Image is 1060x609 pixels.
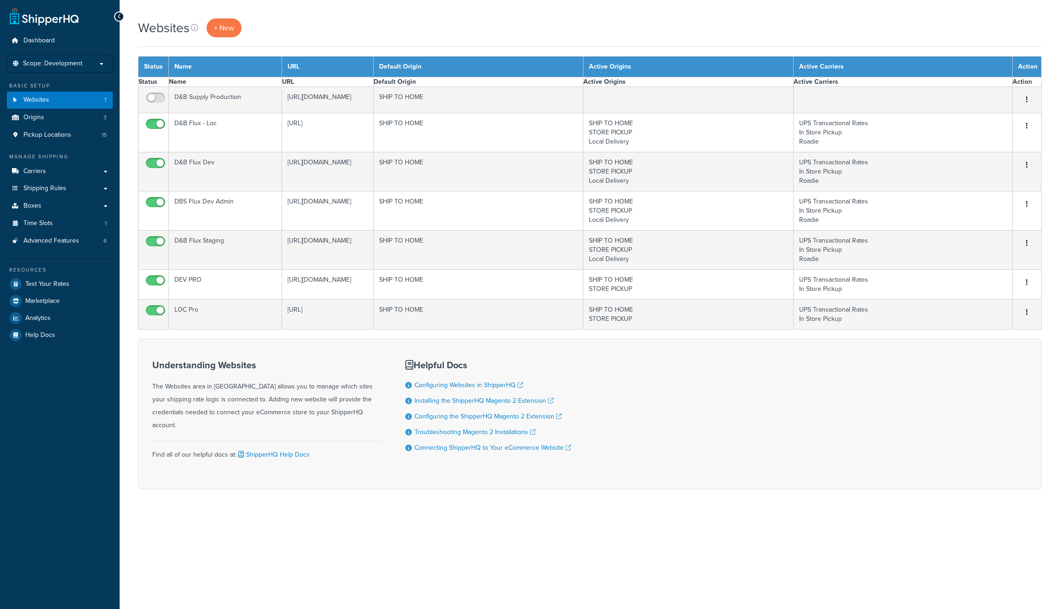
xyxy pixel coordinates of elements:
[7,276,113,292] a: Test Your Rates
[583,270,794,300] td: SHIP TO HOME STORE PICKUP
[282,113,373,152] td: [URL]
[282,191,373,231] td: [URL][DOMAIN_NAME]
[373,152,583,191] td: SHIP TO HOME
[7,293,113,309] a: Marketplace
[104,96,107,104] span: 7
[7,310,113,326] a: Analytics
[138,77,169,87] th: Status
[25,297,60,305] span: Marketplace
[23,185,66,192] span: Shipping Rules
[583,77,794,87] th: Active Origins
[7,153,113,161] div: Manage Shipping
[207,18,242,37] a: + New
[169,152,282,191] td: D&B Flux Dev
[415,396,553,406] a: Installing the ShipperHQ Magento 2 Extension
[138,57,169,77] th: Status
[373,191,583,231] td: SHIP TO HOME
[105,220,107,227] span: 1
[152,360,382,432] div: The Websites area in [GEOGRAPHIC_DATA] allows you to manage which sites your shipping rate logic ...
[583,57,794,77] th: Active Origins
[214,23,234,33] span: + New
[7,92,113,109] li: Websites
[373,57,583,77] th: Default Origin
[7,232,113,249] a: Advanced Features 6
[415,380,523,390] a: Configuring Websites in ShipperHQ
[415,427,536,437] a: Troubleshooting Magento 2 Installations
[169,300,282,330] td: LOC Pro
[793,300,1012,330] td: UPS Transactional Rates In Store Pickup
[104,237,107,245] span: 6
[7,109,113,126] li: Origins
[25,331,55,339] span: Help Docs
[7,180,113,197] a: Shipping Rules
[583,231,794,270] td: SHIP TO HOME STORE PICKUP Local Delivery
[7,109,113,126] a: Origins 3
[583,152,794,191] td: SHIP TO HOME STORE PICKUP Local Delivery
[282,152,373,191] td: [URL][DOMAIN_NAME]
[1013,57,1042,77] th: Action
[23,131,71,139] span: Pickup Locations
[793,57,1012,77] th: Active Carriers
[282,77,373,87] th: URL
[373,87,583,113] td: SHIP TO HOME
[7,32,113,49] a: Dashboard
[373,113,583,152] td: SHIP TO HOME
[415,443,571,452] a: Connecting ShipperHQ to Your eCommerce Website
[7,127,113,144] li: Pickup Locations
[282,87,373,113] td: [URL][DOMAIN_NAME]
[7,266,113,274] div: Resources
[7,197,113,215] li: Boxes
[23,202,41,210] span: Boxes
[373,77,583,87] th: Default Origin
[373,231,583,270] td: SHIP TO HOME
[583,113,794,152] td: SHIP TO HOME STORE PICKUP Local Delivery
[282,231,373,270] td: [URL][DOMAIN_NAME]
[169,191,282,231] td: DBS Flux Dev Admin
[793,191,1012,231] td: UPS Transactional Rates In Store Pickup Roadie
[7,232,113,249] li: Advanced Features
[282,57,373,77] th: URL
[7,82,113,90] div: Basic Setup
[23,37,55,45] span: Dashboard
[282,270,373,300] td: [URL][DOMAIN_NAME]
[583,300,794,330] td: SHIP TO HOME STORE PICKUP
[7,215,113,232] a: Time Slots 1
[152,441,382,461] div: Find all of our helpful docs at:
[25,314,51,322] span: Analytics
[152,360,382,370] h3: Understanding Websites
[169,77,282,87] th: Name
[415,412,562,421] a: Configuring the ShipperHQ Magento 2 Extension
[169,87,282,113] td: D&B Supply Production
[23,237,79,245] span: Advanced Features
[793,113,1012,152] td: UPS Transactional Rates In Store Pickup Roadie
[405,360,571,370] h3: Helpful Docs
[282,300,373,330] td: [URL]
[102,131,107,139] span: 15
[23,220,53,227] span: Time Slots
[7,215,113,232] li: Time Slots
[793,77,1012,87] th: Active Carriers
[7,163,113,180] a: Carriers
[23,114,44,122] span: Origins
[7,327,113,343] a: Help Docs
[1013,77,1042,87] th: Action
[793,270,1012,300] td: UPS Transactional Rates In Store Pickup
[236,450,310,459] a: ShipperHQ Help Docs
[373,270,583,300] td: SHIP TO HOME
[583,191,794,231] td: SHIP TO HOME STORE PICKUP Local Delivery
[23,60,82,68] span: Scope: Development
[169,113,282,152] td: D&B Flux - Loc
[169,231,282,270] td: D&B Flux Staging
[138,19,190,37] h1: Websites
[104,114,107,122] span: 3
[10,7,79,25] a: ShipperHQ Home
[373,300,583,330] td: SHIP TO HOME
[25,280,69,288] span: Test Your Rates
